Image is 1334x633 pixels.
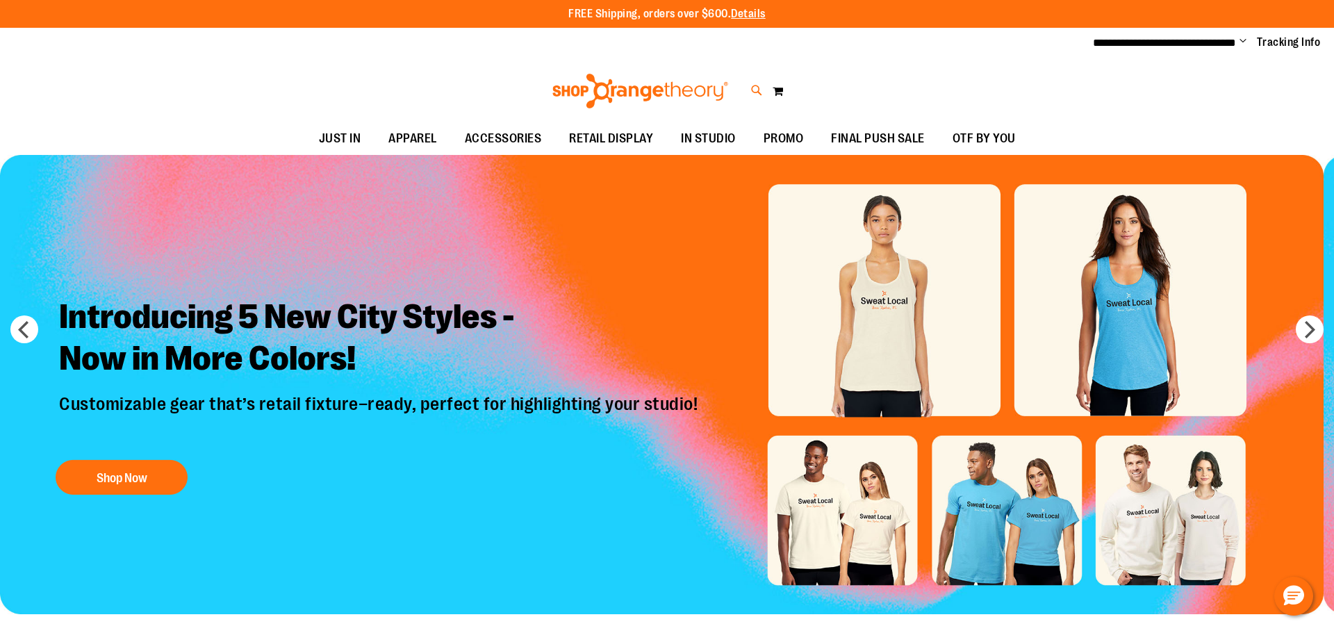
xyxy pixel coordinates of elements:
a: Introducing 5 New City Styles -Now in More Colors! Customizable gear that’s retail fixture–ready,... [49,285,711,501]
span: JUST IN [319,123,361,154]
a: APPAREL [374,123,451,155]
a: Details [731,8,766,20]
span: FINAL PUSH SALE [831,123,925,154]
a: RETAIL DISPLAY [555,123,667,155]
a: JUST IN [305,123,375,155]
p: Customizable gear that’s retail fixture–ready, perfect for highlighting your studio! [49,393,711,445]
button: Hello, have a question? Let’s chat. [1274,577,1313,616]
span: PROMO [764,123,804,154]
img: Shop Orangetheory [550,74,730,108]
button: prev [10,315,38,343]
span: RETAIL DISPLAY [569,123,653,154]
a: OTF BY YOU [939,123,1030,155]
h2: Introducing 5 New City Styles - Now in More Colors! [49,285,711,393]
button: next [1296,315,1324,343]
span: APPAREL [388,123,437,154]
a: ACCESSORIES [451,123,556,155]
button: Shop Now [56,460,188,495]
span: ACCESSORIES [465,123,542,154]
a: IN STUDIO [667,123,750,155]
span: IN STUDIO [681,123,736,154]
span: OTF BY YOU [953,123,1016,154]
p: FREE Shipping, orders over $600. [568,6,766,22]
a: FINAL PUSH SALE [817,123,939,155]
a: Tracking Info [1257,35,1321,50]
a: PROMO [750,123,818,155]
button: Account menu [1240,35,1246,49]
